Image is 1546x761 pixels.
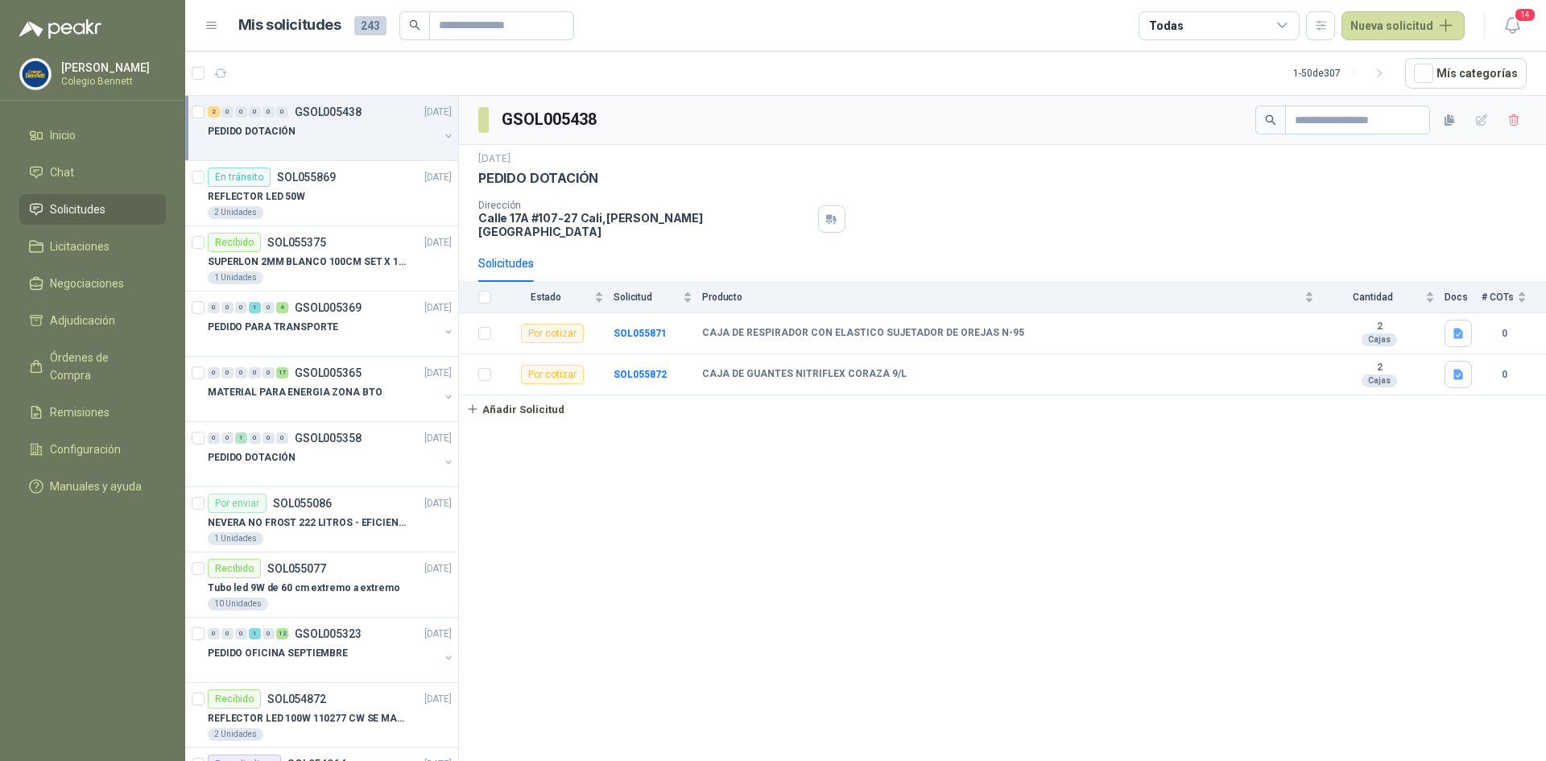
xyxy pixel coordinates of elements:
p: SOL055086 [273,498,332,509]
a: Negociaciones [19,268,166,299]
p: [DATE] [424,300,452,316]
p: GSOL005358 [295,432,362,444]
p: Colegio Bennett [61,77,162,86]
div: 0 [235,106,247,118]
p: PEDIDO PARA TRANSPORTE [208,320,338,335]
div: Solicitudes [478,254,534,272]
p: PEDIDO DOTACIÓN [208,450,296,465]
a: Chat [19,157,166,188]
p: [DATE] [424,235,452,250]
p: REFLECTOR LED 100W 110277 CW SE MARCA: PILA BY PHILIPS [208,711,408,726]
p: [DATE] [424,561,452,577]
div: 0 [262,432,275,444]
a: 0 0 1 0 0 0 GSOL005358[DATE] PEDIDO DOTACIÓN [208,428,455,480]
span: Manuales y ayuda [50,478,142,495]
span: Solicitudes [50,201,105,218]
th: # COTs [1482,282,1546,313]
p: GSOL005438 [295,106,362,118]
span: # COTs [1482,292,1514,303]
a: Añadir Solicitud [459,395,1546,423]
div: 12 [276,628,288,639]
div: 0 [262,302,275,313]
div: 0 [262,106,275,118]
span: Configuración [50,440,121,458]
p: GSOL005323 [295,628,362,639]
p: [DATE] [478,151,511,167]
h3: GSOL005438 [502,107,599,132]
p: GSOL005369 [295,302,362,313]
span: Producto [702,292,1301,303]
a: Manuales y ayuda [19,471,166,502]
span: 14 [1514,7,1536,23]
p: [DATE] [424,496,452,511]
div: 1 Unidades [208,532,263,545]
p: PEDIDO OFICINA SEPTIEMBRE [208,646,348,661]
div: Cajas [1362,374,1397,387]
p: Calle 17A #107-27 Cali , [PERSON_NAME][GEOGRAPHIC_DATA] [478,211,812,238]
div: 0 [262,367,275,378]
button: Mís categorías [1405,58,1527,89]
span: Adjudicación [50,312,115,329]
b: SOL055872 [614,369,667,380]
div: 1 [249,302,261,313]
a: Órdenes de Compra [19,342,166,391]
span: Cantidad [1324,292,1422,303]
div: 0 [249,367,261,378]
div: 1 - 50 de 307 [1293,60,1392,86]
div: 0 [235,628,247,639]
a: 0 0 0 1 0 4 GSOL005369[DATE] PEDIDO PARA TRANSPORTE [208,298,455,349]
p: GSOL005365 [295,367,362,378]
span: Chat [50,163,74,181]
p: [DATE] [424,105,452,120]
span: Órdenes de Compra [50,349,151,384]
p: [DATE] [424,170,452,185]
img: Company Logo [20,59,51,89]
span: Remisiones [50,403,110,421]
div: 10 Unidades [208,598,268,610]
div: Por cotizar [521,324,584,343]
div: 0 [221,432,234,444]
p: Dirección [478,200,812,211]
p: [DATE] [424,431,452,446]
div: 0 [262,628,275,639]
p: PEDIDO DOTACIÓN [478,170,598,187]
a: Licitaciones [19,231,166,262]
div: 0 [221,106,234,118]
th: Producto [702,282,1324,313]
div: 0 [276,432,288,444]
div: 17 [276,367,288,378]
th: Docs [1445,282,1482,313]
b: SOL055871 [614,328,667,339]
a: Configuración [19,434,166,465]
a: RecibidoSOL054872[DATE] REFLECTOR LED 100W 110277 CW SE MARCA: PILA BY PHILIPS2 Unidades [185,683,458,748]
a: RecibidoSOL055077[DATE] Tubo led 9W de 60 cm extremo a extremo10 Unidades [185,552,458,618]
b: CAJA DE GUANTES NITRIFLEX CORAZA 9/L [702,368,907,381]
p: SOL055375 [267,237,326,248]
span: Solicitud [614,292,680,303]
p: MATERIAL PARA ENERGIA ZONA BTO [208,385,382,400]
p: [DATE] [424,366,452,381]
b: 0 [1482,326,1527,341]
a: En tránsitoSOL055869[DATE] REFLECTOR LED 50W2 Unidades [185,161,458,226]
div: Recibido [208,689,261,709]
div: Cajas [1362,333,1397,346]
div: Recibido [208,233,261,252]
div: Todas [1149,17,1183,35]
p: Tubo led 9W de 60 cm extremo a extremo [208,581,399,596]
p: REFLECTOR LED 50W [208,189,305,205]
div: 0 [235,302,247,313]
div: 0 [221,628,234,639]
p: PEDIDO DOTACIÓN [208,124,296,139]
a: Por enviarSOL055086[DATE] NEVERA NO FROST 222 LITROS - EFICIENCIA ENERGETICA A1 Unidades [185,487,458,552]
a: 0 0 0 1 0 12 GSOL005323[DATE] PEDIDO OFICINA SEPTIEMBRE [208,624,455,676]
div: 4 [276,302,288,313]
b: 0 [1482,367,1527,383]
b: 2 [1324,362,1435,374]
b: CAJA DE RESPIRADOR CON ELASTICO SUJETADOR DE OREJAS N-95 [702,327,1024,340]
div: 1 Unidades [208,271,263,284]
div: 0 [221,302,234,313]
th: Estado [501,282,614,313]
span: Negociaciones [50,275,124,292]
a: Adjudicación [19,305,166,336]
th: Cantidad [1324,282,1445,313]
